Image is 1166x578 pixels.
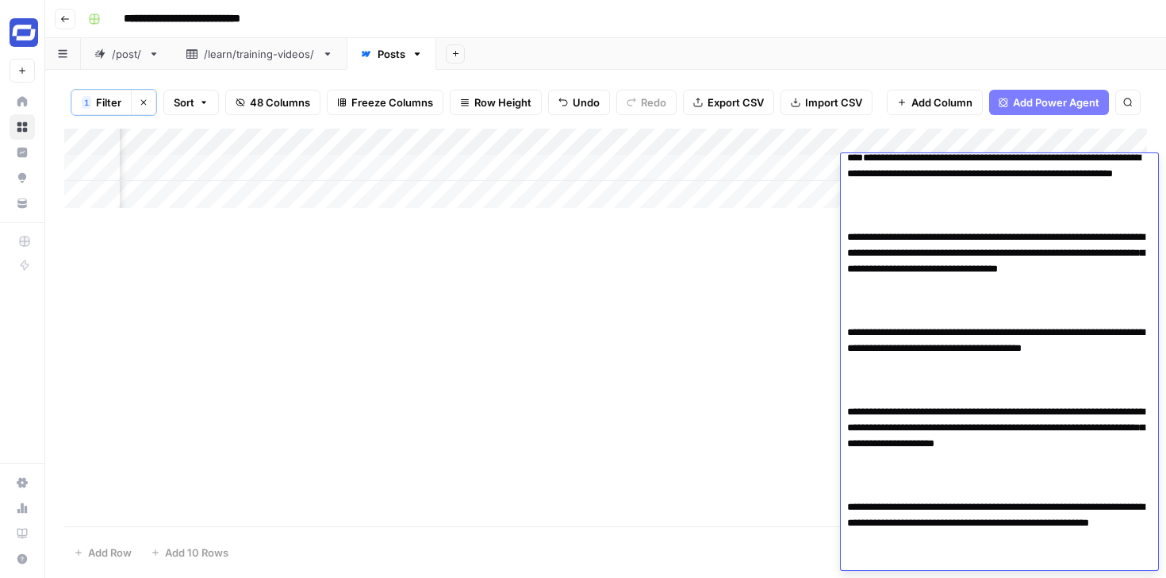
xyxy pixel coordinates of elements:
[88,545,132,561] span: Add Row
[805,94,862,110] span: Import CSV
[225,90,320,115] button: 48 Columns
[96,94,121,110] span: Filter
[573,94,600,110] span: Undo
[327,90,443,115] button: Freeze Columns
[165,545,228,561] span: Add 10 Rows
[887,90,983,115] button: Add Column
[616,90,677,115] button: Redo
[474,94,531,110] span: Row Height
[250,94,310,110] span: 48 Columns
[548,90,610,115] button: Undo
[10,191,35,216] a: Your Data
[378,46,405,62] div: Posts
[1013,94,1099,110] span: Add Power Agent
[10,470,35,495] a: Settings
[163,90,219,115] button: Sort
[10,546,35,572] button: Help + Support
[64,540,141,565] button: Add Row
[10,495,35,521] a: Usage
[173,38,347,70] a: /learn/training-videos/
[10,521,35,546] a: Learning Hub
[141,540,238,565] button: Add 10 Rows
[708,94,764,110] span: Export CSV
[989,90,1109,115] button: Add Power Agent
[84,96,89,109] span: 1
[10,114,35,140] a: Browse
[112,46,142,62] div: /post/
[781,90,873,115] button: Import CSV
[82,96,91,109] div: 1
[10,89,35,114] a: Home
[10,18,38,47] img: Synthesia Logo
[351,94,433,110] span: Freeze Columns
[204,46,316,62] div: /learn/training-videos/
[450,90,542,115] button: Row Height
[683,90,774,115] button: Export CSV
[81,38,173,70] a: /post/
[174,94,194,110] span: Sort
[10,165,35,191] a: Opportunities
[911,94,972,110] span: Add Column
[71,90,131,115] button: 1Filter
[10,13,35,52] button: Workspace: Synthesia
[10,140,35,165] a: Insights
[347,38,436,70] a: Posts
[641,94,666,110] span: Redo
